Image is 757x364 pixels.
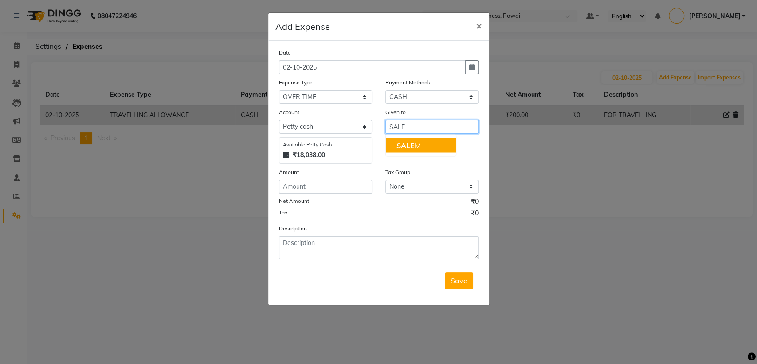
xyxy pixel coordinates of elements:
[471,209,479,220] span: ₹0
[283,141,368,149] div: Available Petty Cash
[385,79,430,87] label: Payment Methods
[471,197,479,209] span: ₹0
[396,141,415,150] span: SALE
[279,225,307,233] label: Description
[445,272,473,289] button: Save
[396,141,421,150] ngb-highlight: M
[279,209,287,217] label: Tax
[279,49,291,57] label: Date
[385,108,406,116] label: Given to
[279,79,313,87] label: Expense Type
[476,19,482,32] span: ×
[469,13,489,38] button: Close
[279,108,299,116] label: Account
[275,20,330,33] h5: Add Expense
[279,197,309,205] label: Net Amount
[385,120,479,134] input: Given to
[279,168,299,176] label: Amount
[293,150,325,160] strong: ₹18,038.00
[385,168,410,176] label: Tax Group
[451,276,467,285] span: Save
[279,180,372,194] input: Amount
